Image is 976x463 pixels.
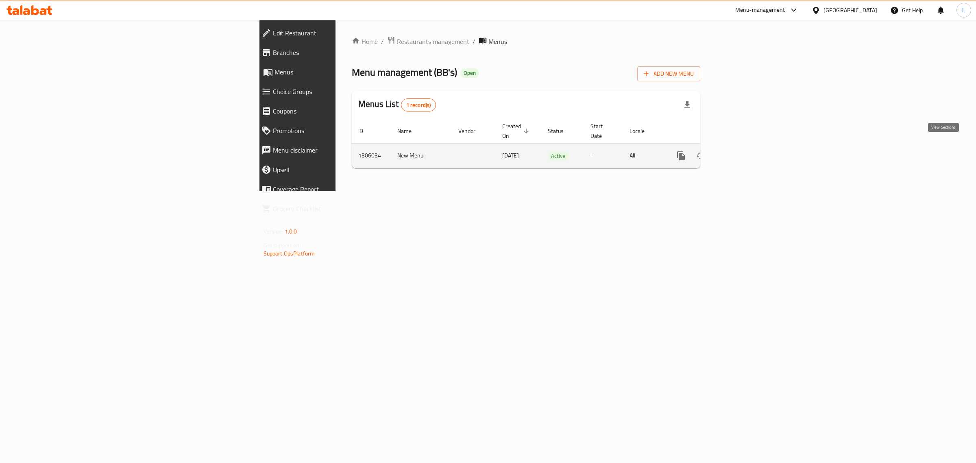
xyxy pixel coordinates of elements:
td: - [584,143,623,168]
span: Grocery Checklist [273,204,416,214]
span: Get support on: [264,240,301,251]
nav: breadcrumb [352,36,700,47]
div: [GEOGRAPHIC_DATA] [823,6,877,15]
span: Locale [630,126,655,136]
th: Actions [665,119,756,144]
a: Menu disclaimer [255,140,423,160]
span: Version: [264,226,283,237]
div: Total records count [401,98,436,111]
span: Menu disclaimer [273,145,416,155]
a: Coverage Report [255,179,423,199]
a: Promotions [255,121,423,140]
button: more [671,146,691,166]
span: Coupons [273,106,416,116]
span: Menus [274,67,416,77]
table: enhanced table [352,119,756,168]
span: Active [548,151,569,161]
span: Promotions [273,126,416,135]
a: Grocery Checklist [255,199,423,218]
span: [DATE] [502,150,519,161]
span: Open [460,70,479,76]
a: Coupons [255,101,423,121]
li: / [473,37,475,46]
span: Created On [502,121,532,141]
span: Upsell [273,165,416,175]
button: Change Status [691,146,710,166]
span: 1 record(s) [401,101,436,109]
span: ID [358,126,374,136]
span: Menus [488,37,507,46]
span: Branches [273,48,416,57]
span: 1.0.0 [285,226,297,237]
span: Edit Restaurant [273,28,416,38]
span: Vendor [458,126,486,136]
a: Menus [255,62,423,82]
span: L [962,6,965,15]
a: Support.OpsPlatform [264,248,315,259]
span: Restaurants management [397,37,469,46]
span: Status [548,126,574,136]
a: Upsell [255,160,423,179]
a: Choice Groups [255,82,423,101]
button: Add New Menu [637,66,700,81]
span: Start Date [590,121,613,141]
div: Menu-management [735,5,785,15]
div: Export file [678,95,697,115]
a: Branches [255,43,423,62]
div: Open [460,68,479,78]
span: Coverage Report [273,184,416,194]
span: Add New Menu [644,69,694,79]
span: Choice Groups [273,87,416,96]
a: Restaurants management [387,36,469,47]
h2: Menus List [358,98,436,111]
td: All [623,143,665,168]
span: Name [397,126,422,136]
a: Edit Restaurant [255,23,423,43]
